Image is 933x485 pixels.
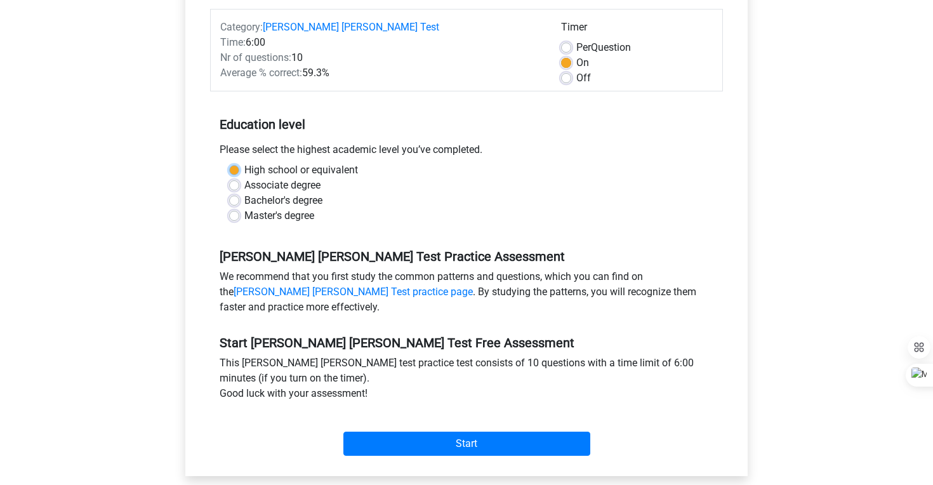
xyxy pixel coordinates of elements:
[220,67,302,79] span: Average % correct:
[263,21,439,33] a: [PERSON_NAME] [PERSON_NAME] Test
[210,269,723,320] div: We recommend that you first study the common patterns and questions, which you can find on the . ...
[561,20,713,40] div: Timer
[576,55,589,70] label: On
[576,41,591,53] span: Per
[343,432,590,456] input: Start
[244,163,358,178] label: High school or equivalent
[211,50,552,65] div: 10
[220,249,713,264] h5: [PERSON_NAME] [PERSON_NAME] Test Practice Assessment
[220,21,263,33] span: Category:
[211,35,552,50] div: 6:00
[244,208,314,223] label: Master's degree
[244,178,321,193] label: Associate degree
[220,335,713,350] h5: Start [PERSON_NAME] [PERSON_NAME] Test Free Assessment
[244,193,322,208] label: Bachelor's degree
[220,36,246,48] span: Time:
[210,142,723,163] div: Please select the highest academic level you’ve completed.
[576,40,631,55] label: Question
[211,65,552,81] div: 59.3%
[220,51,291,63] span: Nr of questions:
[576,70,591,86] label: Off
[220,112,713,137] h5: Education level
[210,355,723,406] div: This [PERSON_NAME] [PERSON_NAME] test practice test consists of 10 questions with a time limit of...
[234,286,473,298] a: [PERSON_NAME] [PERSON_NAME] Test practice page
